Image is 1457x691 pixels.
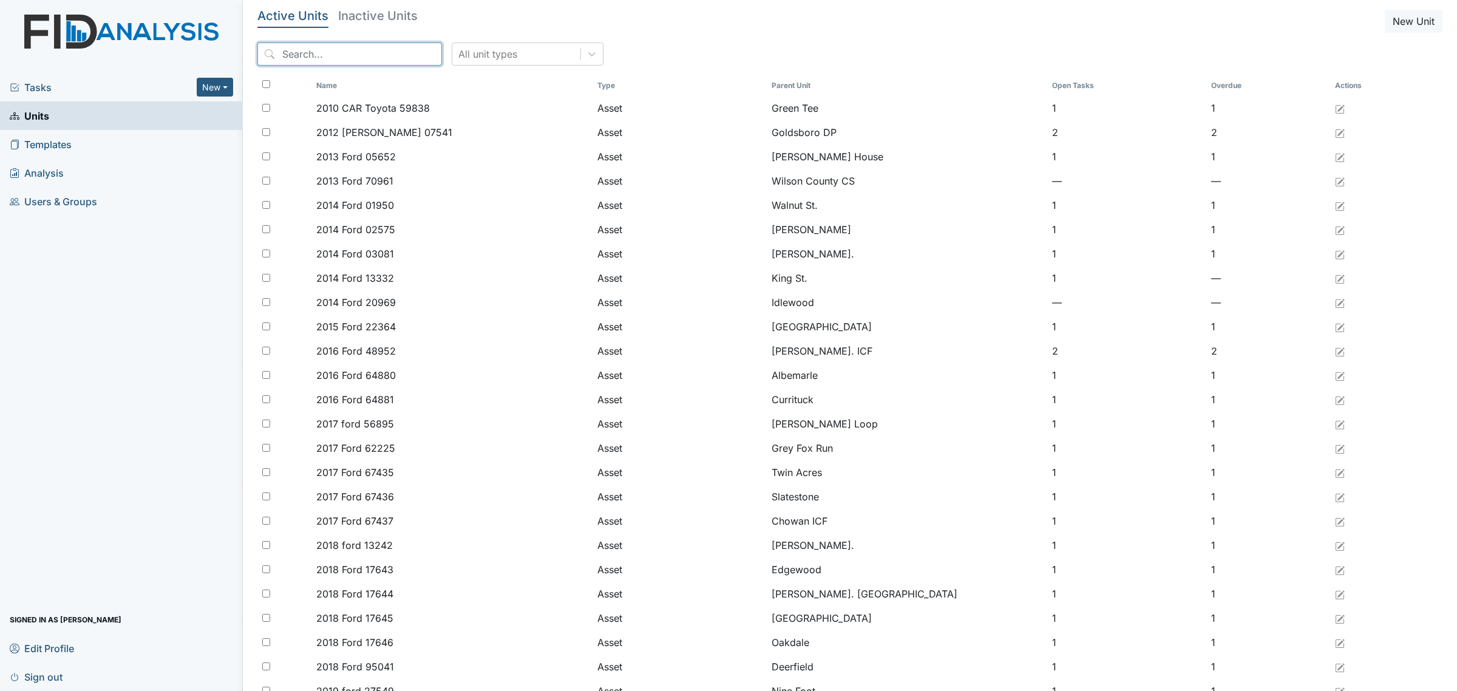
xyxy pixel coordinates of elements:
[197,78,233,97] button: New
[767,582,1048,606] td: [PERSON_NAME]. [GEOGRAPHIC_DATA]
[1206,655,1330,679] td: 1
[593,533,767,557] td: Asset
[1047,387,1206,412] td: 1
[593,290,767,315] td: Asset
[10,163,64,182] span: Analysis
[1206,412,1330,436] td: 1
[1047,557,1206,582] td: 1
[767,460,1048,485] td: Twin Acres
[593,412,767,436] td: Asset
[1206,266,1330,290] td: —
[767,436,1048,460] td: Grey Fox Run
[1335,538,1345,553] a: Edit
[1047,606,1206,630] td: 1
[316,368,396,383] span: 2016 Ford 64880
[767,266,1048,290] td: King St.
[1047,242,1206,266] td: 1
[767,630,1048,655] td: Oakdale
[593,606,767,630] td: Asset
[316,149,396,164] span: 2013 Ford 05652
[10,135,72,154] span: Templates
[257,43,442,66] input: Search...
[316,417,394,431] span: 2017 ford 56895
[1047,509,1206,533] td: 1
[767,387,1048,412] td: Currituck
[1335,174,1345,188] a: Edit
[1047,363,1206,387] td: 1
[311,75,593,96] th: Toggle SortBy
[1047,266,1206,290] td: 1
[593,339,767,363] td: Asset
[1206,436,1330,460] td: 1
[1047,460,1206,485] td: 1
[1206,193,1330,217] td: 1
[1385,10,1442,33] button: New Unit
[1335,101,1345,115] a: Edit
[1335,319,1345,334] a: Edit
[1047,485,1206,509] td: 1
[316,562,393,577] span: 2018 Ford 17643
[10,106,49,125] span: Units
[593,363,767,387] td: Asset
[767,75,1048,96] th: Toggle SortBy
[1206,533,1330,557] td: 1
[316,174,393,188] span: 2013 Ford 70961
[1047,412,1206,436] td: 1
[1335,295,1345,310] a: Edit
[767,145,1048,169] td: [PERSON_NAME] House
[1335,344,1345,358] a: Edit
[1206,387,1330,412] td: 1
[316,198,394,213] span: 2014 Ford 01950
[593,436,767,460] td: Asset
[1335,635,1345,650] a: Edit
[767,290,1048,315] td: Idlewood
[1047,582,1206,606] td: 1
[593,169,767,193] td: Asset
[1335,368,1345,383] a: Edit
[593,75,767,96] th: Toggle SortBy
[593,630,767,655] td: Asset
[593,557,767,582] td: Asset
[1335,149,1345,164] a: Edit
[1206,169,1330,193] td: —
[10,610,121,629] span: Signed in as [PERSON_NAME]
[1047,193,1206,217] td: 1
[10,80,197,95] span: Tasks
[316,538,393,553] span: 2018 ford 13242
[316,611,393,625] span: 2018 Ford 17645
[1047,75,1206,96] th: Toggle SortBy
[1206,339,1330,363] td: 2
[1335,611,1345,625] a: Edit
[1047,169,1206,193] td: —
[767,509,1048,533] td: Chowan ICF
[1206,363,1330,387] td: 1
[1047,290,1206,315] td: —
[593,266,767,290] td: Asset
[1047,315,1206,339] td: 1
[1047,533,1206,557] td: 1
[1206,460,1330,485] td: 1
[1335,271,1345,285] a: Edit
[593,509,767,533] td: Asset
[1330,75,1391,96] th: Actions
[593,120,767,145] td: Asset
[767,412,1048,436] td: [PERSON_NAME] Loop
[1206,557,1330,582] td: 1
[1206,509,1330,533] td: 1
[767,217,1048,242] td: [PERSON_NAME]
[1047,120,1206,145] td: 2
[1206,485,1330,509] td: 1
[316,659,394,674] span: 2018 Ford 95041
[767,655,1048,679] td: Deerfield
[1335,125,1345,140] a: Edit
[767,96,1048,120] td: Green Tee
[593,315,767,339] td: Asset
[1335,465,1345,480] a: Edit
[1206,315,1330,339] td: 1
[767,557,1048,582] td: Edgewood
[767,193,1048,217] td: Walnut St.
[316,247,394,261] span: 2014 Ford 03081
[1335,198,1345,213] a: Edit
[316,441,395,455] span: 2017 Ford 62225
[1335,417,1345,431] a: Edit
